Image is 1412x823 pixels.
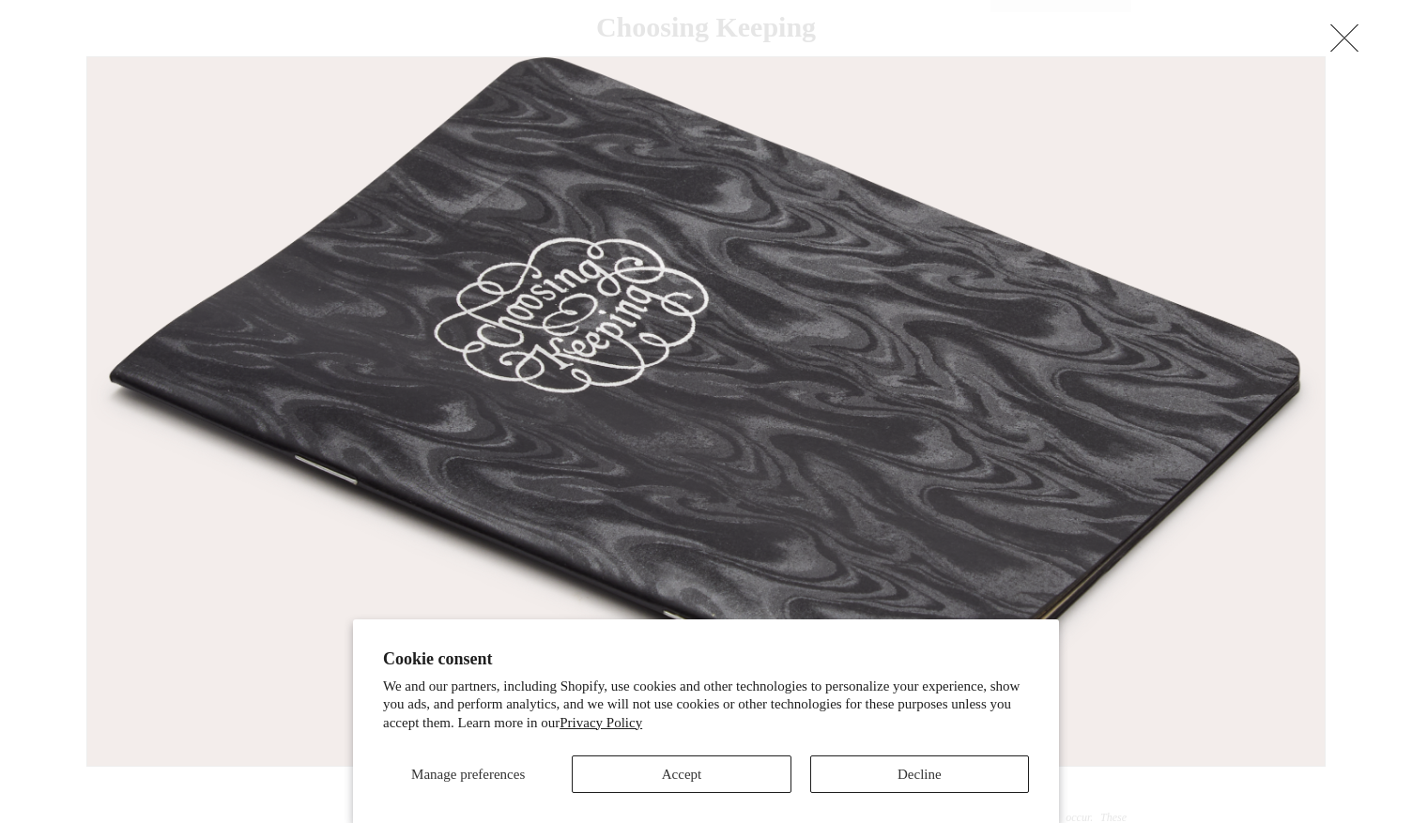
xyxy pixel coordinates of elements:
button: Accept [572,755,790,793]
span: Manage preferences [411,767,525,782]
img: Black Moire Choosing Keeping Medium Notebook [87,57,1325,766]
h2: Cookie consent [383,649,1029,669]
a: Privacy Policy [560,715,642,730]
p: We and our partners, including Shopify, use cookies and other technologies to personalize your ex... [383,678,1029,733]
button: Manage preferences [383,755,553,793]
button: Decline [810,755,1029,793]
